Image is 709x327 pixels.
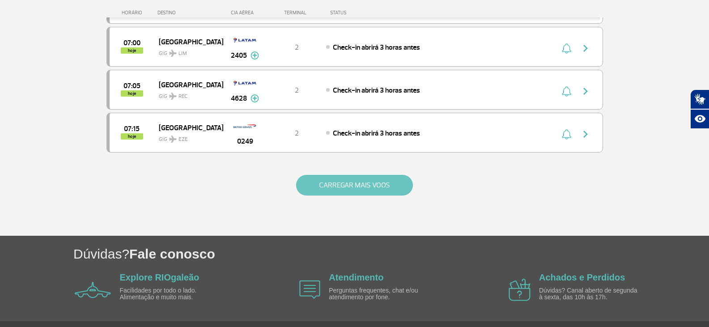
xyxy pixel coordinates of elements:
[169,50,177,57] img: destiny_airplane.svg
[333,129,420,138] span: Check-in abrirá 3 horas antes
[123,40,140,46] span: 2025-08-28 07:00:00
[333,86,420,95] span: Check-in abrirá 3 horas antes
[120,287,223,301] p: Facilidades por todo o lado. Alimentação e muito mais.
[250,94,259,102] img: mais-info-painel-voo.svg
[169,136,177,143] img: destiny_airplane.svg
[159,45,216,58] span: GIG
[539,272,625,282] a: Achados e Perdidos
[121,47,143,54] span: hoje
[333,43,420,52] span: Check-in abrirá 3 horas antes
[159,122,216,133] span: [GEOGRAPHIC_DATA]
[123,83,140,89] span: 2025-08-28 07:05:00
[129,246,215,261] span: Fale conosco
[120,272,200,282] a: Explore RIOgaleão
[580,43,591,54] img: seta-direita-painel-voo.svg
[299,280,320,299] img: airplane icon
[580,129,591,140] img: seta-direita-painel-voo.svg
[329,287,432,301] p: Perguntas frequentes, chat e/ou atendimento por fone.
[159,36,216,47] span: [GEOGRAPHIC_DATA]
[159,88,216,101] span: GIG
[159,79,216,90] span: [GEOGRAPHIC_DATA]
[562,43,571,54] img: sino-painel-voo.svg
[295,129,299,138] span: 2
[295,86,299,95] span: 2
[250,51,259,59] img: mais-info-painel-voo.svg
[121,133,143,140] span: hoje
[237,136,253,147] span: 0249
[267,10,326,16] div: TERMINAL
[690,89,709,129] div: Plugin de acessibilidade da Hand Talk.
[690,109,709,129] button: Abrir recursos assistivos.
[539,287,642,301] p: Dúvidas? Canal aberto de segunda à sexta, das 10h às 17h.
[178,50,187,58] span: LIM
[562,129,571,140] img: sino-painel-voo.svg
[109,10,158,16] div: HORÁRIO
[169,93,177,100] img: destiny_airplane.svg
[159,131,216,144] span: GIG
[326,10,399,16] div: STATUS
[121,90,143,97] span: hoje
[329,272,383,282] a: Atendimento
[231,93,247,104] span: 4628
[690,89,709,109] button: Abrir tradutor de língua de sinais.
[509,279,531,301] img: airplane icon
[231,50,247,61] span: 2405
[178,136,188,144] span: EZE
[295,43,299,52] span: 2
[157,10,223,16] div: DESTINO
[73,245,709,263] h1: Dúvidas?
[178,93,187,101] span: REC
[562,86,571,97] img: sino-painel-voo.svg
[124,126,140,132] span: 2025-08-28 07:15:00
[296,175,413,195] button: CARREGAR MAIS VOOS
[75,282,111,298] img: airplane icon
[580,86,591,97] img: seta-direita-painel-voo.svg
[223,10,267,16] div: CIA AÉREA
